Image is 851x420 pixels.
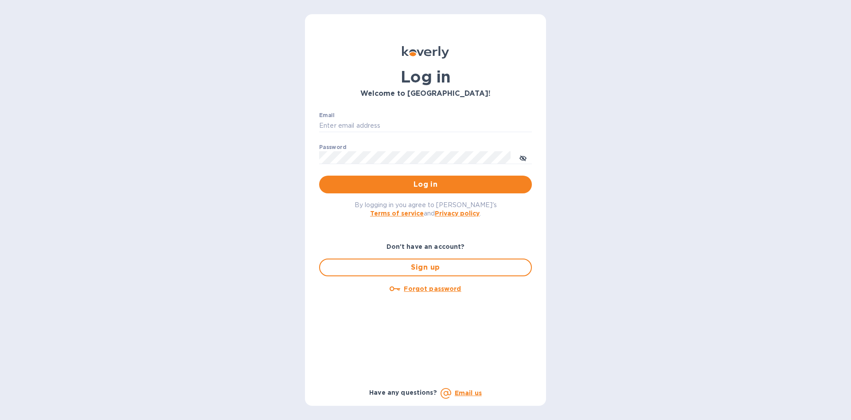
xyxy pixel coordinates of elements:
[326,179,525,190] span: Log in
[386,243,465,250] b: Don't have an account?
[404,285,461,292] u: Forgot password
[319,176,532,193] button: Log in
[319,67,532,86] h1: Log in
[327,262,524,273] span: Sign up
[319,90,532,98] h3: Welcome to [GEOGRAPHIC_DATA]!
[435,210,480,217] a: Privacy policy
[319,259,532,276] button: Sign up
[319,145,346,150] label: Password
[319,119,532,133] input: Enter email address
[514,149,532,166] button: toggle password visibility
[455,389,482,396] a: Email us
[370,210,424,217] a: Terms of service
[369,389,437,396] b: Have any questions?
[402,46,449,59] img: Koverly
[355,201,497,217] span: By logging in you agree to [PERSON_NAME]'s and .
[319,113,335,118] label: Email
